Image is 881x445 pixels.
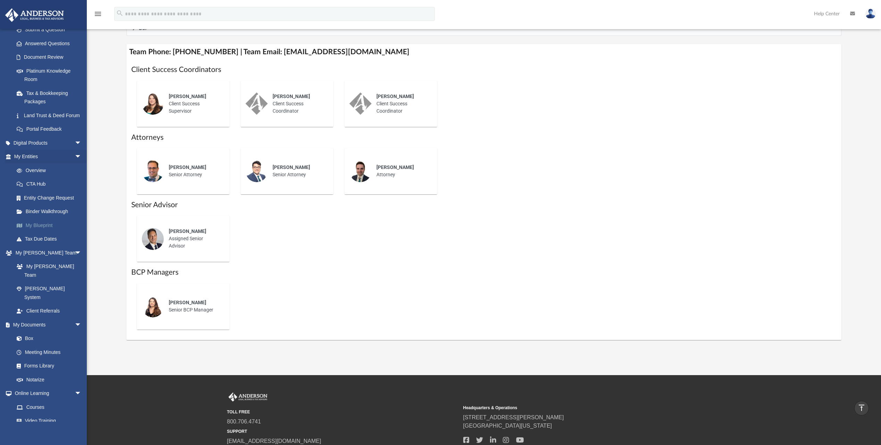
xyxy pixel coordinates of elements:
a: Portal Feedback [10,122,92,136]
i: search [116,9,124,17]
img: thumbnail [349,160,372,182]
i: menu [94,10,102,18]
img: thumbnail [246,160,268,182]
small: Headquarters & Operations [463,405,695,411]
a: My [PERSON_NAME] Teamarrow_drop_down [5,246,89,260]
img: User Pic [865,9,876,19]
a: Platinum Knowledge Room [10,64,92,86]
a: Courses [10,400,89,414]
small: SUPPORT [227,428,458,435]
a: Entity Change Request [10,191,92,205]
a: menu [94,13,102,18]
h1: Senior Advisor [131,200,836,210]
img: thumbnail [349,92,372,115]
a: Tax Due Dates [10,232,92,246]
span: arrow_drop_down [75,136,89,150]
a: Land Trust & Deed Forum [10,108,92,122]
span: arrow_drop_down [75,387,89,401]
a: Tax & Bookkeeping Packages [10,86,92,108]
a: 800.706.4741 [227,419,261,424]
img: Anderson Advisors Platinum Portal [227,393,269,402]
h1: BCP Managers [131,267,836,277]
a: Submit a Question [10,23,92,37]
span: [PERSON_NAME] [376,164,414,170]
span: arrow_drop_down [75,318,89,332]
img: thumbnail [142,228,164,250]
span: [PERSON_NAME] [376,94,414,99]
h1: Attorneys [131,132,836,143]
a: My Entitiesarrow_drop_down [5,150,92,164]
a: [PERSON_NAME] System [10,282,89,304]
a: [STREET_ADDRESS][PERSON_NAME] [463,414,564,420]
div: Senior Attorney [164,159,225,183]
span: [PERSON_NAME] [169,164,206,170]
div: Client Success Supervisor [164,88,225,120]
span: [PERSON_NAME] [169,300,206,305]
h4: Team Phone: [PHONE_NUMBER] | Team Email: [EMAIL_ADDRESS][DOMAIN_NAME] [126,44,841,60]
a: Digital Productsarrow_drop_down [5,136,92,150]
div: Senior BCP Manager [164,294,225,318]
a: Video Training [10,414,85,428]
span: [PERSON_NAME] [273,164,310,170]
a: My [PERSON_NAME] Team [10,260,85,282]
i: vertical_align_top [857,404,866,412]
a: CTA Hub [10,177,92,191]
a: Online Learningarrow_drop_down [5,387,89,400]
a: vertical_align_top [854,401,869,415]
a: Box [10,332,85,346]
img: thumbnail [142,92,164,115]
div: Senior Attorney [268,159,329,183]
a: Notarize [10,373,89,387]
a: My Blueprint [10,218,92,232]
a: Binder Walkthrough [10,205,92,219]
span: [PERSON_NAME] [273,94,310,99]
span: arrow_drop_down [75,246,89,260]
a: [EMAIL_ADDRESS][DOMAIN_NAME] [227,438,321,444]
a: Answered Questions [10,37,92,50]
a: Client Referrals [10,304,89,318]
img: thumbnail [142,160,164,182]
div: Assigned Senior Advisor [164,223,225,254]
a: [GEOGRAPHIC_DATA][US_STATE] [463,423,552,429]
img: thumbnail [142,295,164,317]
div: Client Success Coordinator [372,88,432,120]
span: [PERSON_NAME] [169,94,206,99]
span: arrow_drop_down [75,150,89,164]
a: My Documentsarrow_drop_down [5,318,89,332]
a: Document Review [10,50,92,64]
div: Client Success Coordinator [268,88,329,120]
small: TOLL FREE [227,409,458,415]
span: BCP [139,26,148,31]
a: Overview [10,163,92,177]
span: [PERSON_NAME] [169,228,206,234]
a: Meeting Minutes [10,345,89,359]
div: Attorney [372,159,432,183]
h1: Client Success Coordinators [131,65,836,75]
img: Anderson Advisors Platinum Portal [3,8,66,22]
img: thumbnail [246,92,268,115]
a: Forms Library [10,359,85,373]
